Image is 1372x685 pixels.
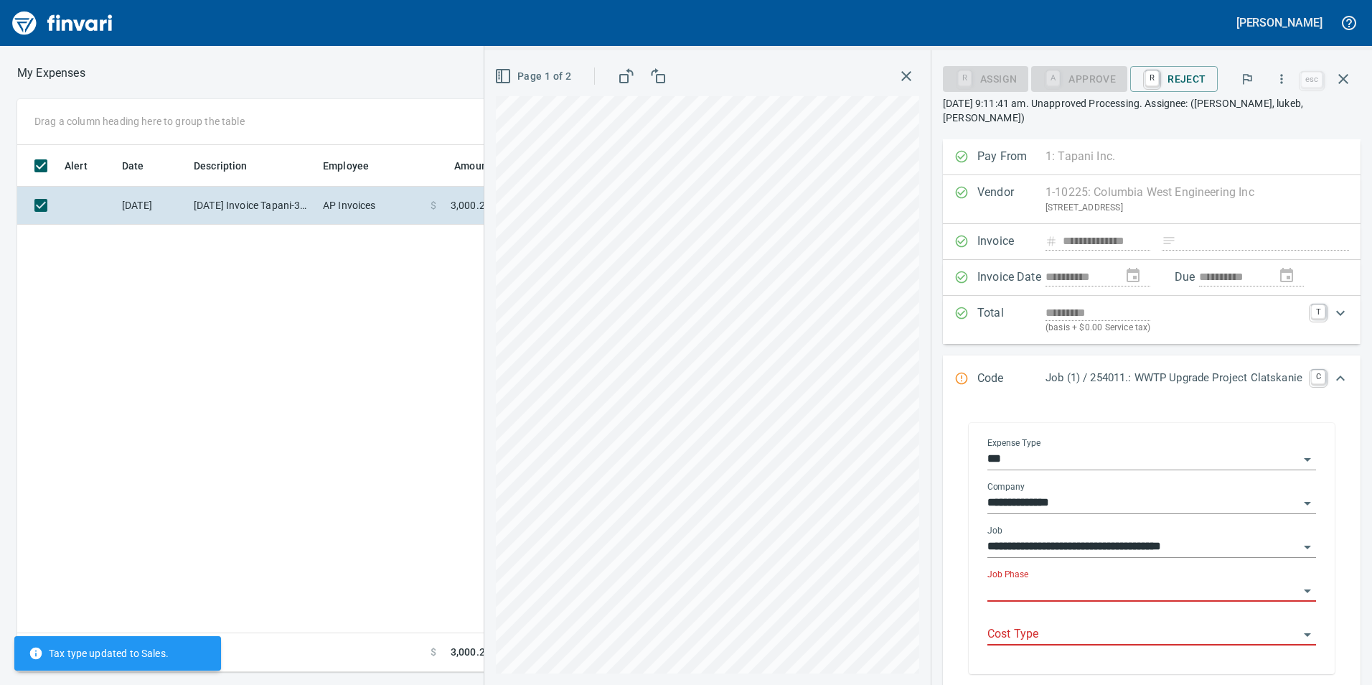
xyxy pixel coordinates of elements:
[1297,62,1361,96] span: Close invoice
[29,646,169,661] span: Tax type updated to Sales.
[17,65,85,82] nav: breadcrumb
[1297,537,1317,557] button: Open
[1046,370,1302,386] p: Job (1) / 254011.: WWTP Upgrade Project Clatskanie
[1311,370,1325,384] a: C
[1142,67,1206,91] span: Reject
[1130,66,1217,92] button: RReject
[987,570,1028,579] label: Job Phase
[323,157,387,174] span: Employee
[1031,72,1127,84] div: Job Phase required
[1301,72,1322,88] a: esc
[1266,63,1297,95] button: More
[1297,493,1317,513] button: Open
[943,72,1028,84] div: Assign
[188,187,317,225] td: [DATE] Invoice Tapani-31-02 1 from Columbia West Engineering Inc (1-10225)
[116,187,188,225] td: [DATE]
[34,114,245,129] p: Drag a column heading here to group the table
[492,63,577,90] button: Page 1 of 2
[323,157,369,174] span: Employee
[65,157,106,174] span: Alert
[977,370,1046,388] p: Code
[451,645,491,660] span: 3,000.20
[65,157,88,174] span: Alert
[977,304,1046,335] p: Total
[17,65,85,82] p: My Expenses
[436,157,491,174] span: Amount
[1297,449,1317,470] button: Open
[1046,321,1302,335] p: (basis + $0.00 Service tax)
[1297,625,1317,645] button: Open
[987,439,1040,447] label: Expense Type
[987,526,1002,535] label: Job
[451,198,491,213] span: 3,000.20
[431,198,436,213] span: $
[9,6,116,40] img: Finvari
[194,157,248,174] span: Description
[122,157,163,174] span: Date
[1236,15,1322,30] h5: [PERSON_NAME]
[1233,11,1326,34] button: [PERSON_NAME]
[987,483,1025,491] label: Company
[1297,581,1317,601] button: Open
[497,67,571,85] span: Page 1 of 2
[1231,63,1263,95] button: Flag
[1145,70,1159,86] a: R
[317,187,425,225] td: AP Invoices
[943,96,1361,125] p: [DATE] 9:11:41 am. Unapproved Processing. Assignee: ([PERSON_NAME], lukeb, [PERSON_NAME])
[454,157,491,174] span: Amount
[943,355,1361,403] div: Expand
[943,296,1361,344] div: Expand
[194,157,266,174] span: Description
[122,157,144,174] span: Date
[1311,304,1325,319] a: T
[431,645,436,660] span: $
